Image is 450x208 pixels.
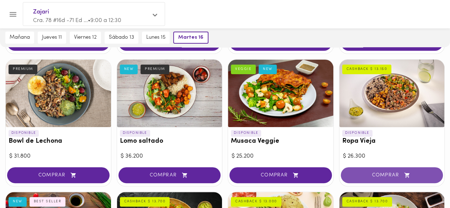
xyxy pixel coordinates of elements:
div: NEW [120,65,138,74]
div: Lomo saltado [117,60,222,127]
span: Zajari [33,7,148,17]
span: COMPRAR [16,172,101,178]
p: DISPONIBLE [9,130,39,136]
div: Ropa Vieja [339,60,445,127]
span: COMPRAR [238,172,323,178]
button: Menu [4,6,22,23]
span: lunes 15 [146,34,165,41]
button: jueves 11 [38,32,66,44]
p: DISPONIBLE [342,130,372,136]
div: PREMIUM [9,65,37,74]
span: Cra. 78 #16d -71 Ed ... • 9:00 a 12:30 [33,18,121,23]
span: mañana [10,34,30,41]
div: $ 36.200 [121,152,219,160]
div: $ 25.200 [232,152,330,160]
button: COMPRAR [341,167,443,183]
button: COMPRAR [118,167,221,183]
div: VEGGIE [231,65,256,74]
p: DISPONIBLE [120,130,150,136]
div: $ 26.300 [343,152,441,160]
div: NEW [9,197,27,206]
span: martes 16 [178,34,203,41]
h3: Ropa Vieja [342,138,442,145]
span: viernes 12 [74,34,97,41]
span: sábado 13 [109,34,134,41]
button: lunes 15 [142,32,170,44]
h3: Lomo saltado [120,138,219,145]
span: COMPRAR [350,172,434,178]
button: COMPRAR [7,167,110,183]
div: CASHBACK $ 13.150 [342,65,392,74]
h3: Bowl de Lechona [9,138,108,145]
p: DISPONIBLE [231,130,261,136]
button: martes 16 [173,32,208,44]
div: PREMIUM [141,65,169,74]
div: CASHBACK $ 13.000 [231,197,281,206]
div: BEST SELLER [30,197,66,206]
button: mañana [5,32,34,44]
div: Bowl de Lechona [6,60,111,127]
iframe: Messagebird Livechat Widget [409,167,443,201]
button: sábado 13 [105,32,138,44]
button: COMPRAR [229,167,332,183]
div: CASHBACK $ 13.700 [342,197,392,206]
div: Musaca Veggie [228,60,333,127]
h3: Musaca Veggie [231,138,330,145]
span: jueves 11 [42,34,62,41]
div: $ 31.800 [9,152,107,160]
button: viernes 12 [70,32,101,44]
div: CASHBACK $ 13.700 [120,197,170,206]
span: COMPRAR [127,172,212,178]
div: NEW [259,65,277,74]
